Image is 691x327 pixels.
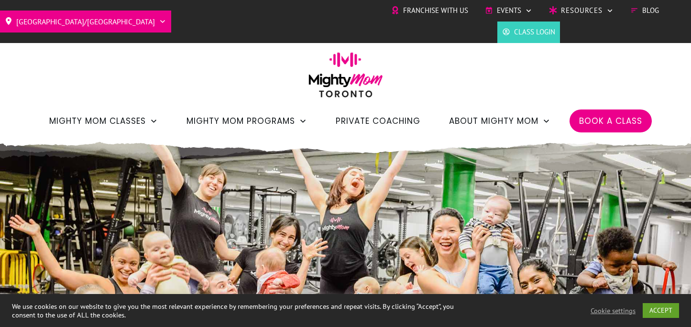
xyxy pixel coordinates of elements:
[497,3,521,18] span: Events
[336,113,420,129] a: Private Coaching
[12,302,479,319] div: We use cookies on our website to give you the most relevant experience by remembering your prefer...
[485,3,532,18] a: Events
[630,3,659,18] a: Blog
[49,113,158,129] a: Mighty Mom Classes
[449,113,538,129] span: About Mighty Mom
[643,303,679,318] a: ACCEPT
[579,113,642,129] a: Book a Class
[391,3,468,18] a: Franchise with Us
[502,25,555,39] a: Class Login
[186,113,307,129] a: Mighty Mom Programs
[642,3,659,18] span: Blog
[514,25,555,39] span: Class Login
[561,3,603,18] span: Resources
[304,52,388,104] img: mightymom-logo-toronto
[449,113,550,129] a: About Mighty Mom
[49,113,146,129] span: Mighty Mom Classes
[186,113,295,129] span: Mighty Mom Programs
[5,14,166,29] a: [GEOGRAPHIC_DATA]/[GEOGRAPHIC_DATA]
[591,306,636,315] a: Cookie settings
[549,3,614,18] a: Resources
[16,14,155,29] span: [GEOGRAPHIC_DATA]/[GEOGRAPHIC_DATA]
[403,3,468,18] span: Franchise with Us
